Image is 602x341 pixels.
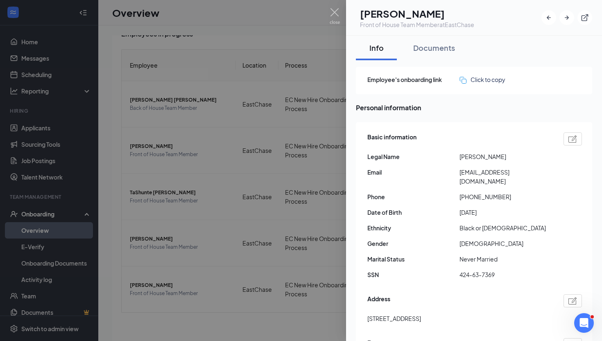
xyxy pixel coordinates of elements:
h1: [PERSON_NAME] [360,7,474,20]
span: [DEMOGRAPHIC_DATA] [459,239,552,248]
span: Black or [DEMOGRAPHIC_DATA] [459,223,552,232]
span: [DATE] [459,208,552,217]
span: Employee's onboarding link [367,75,459,84]
span: Basic information [367,132,416,145]
span: [STREET_ADDRESS] [367,314,421,323]
span: [PHONE_NUMBER] [459,192,552,201]
span: Address [367,294,390,307]
span: 424-63-7369 [459,270,552,279]
button: ArrowLeftNew [541,10,556,25]
div: Info [364,43,389,53]
span: Phone [367,192,459,201]
img: click-to-copy.71757273a98fde459dfc.svg [459,77,466,84]
span: [PERSON_NAME] [459,152,552,161]
button: ExternalLink [577,10,592,25]
span: Email [367,168,459,177]
span: [EMAIL_ADDRESS][DOMAIN_NAME] [459,168,552,186]
button: ArrowRight [559,10,574,25]
span: Date of Birth [367,208,459,217]
svg: ExternalLink [581,14,589,22]
span: Ethnicity [367,223,459,232]
div: Documents [413,43,455,53]
span: Never Married [459,255,552,264]
span: Legal Name [367,152,459,161]
span: Marital Status [367,255,459,264]
svg: ArrowLeftNew [545,14,553,22]
iframe: Intercom live chat [574,313,594,333]
span: Personal information [356,102,592,113]
span: SSN [367,270,459,279]
span: Gender [367,239,459,248]
button: Click to copy [459,75,505,84]
svg: ArrowRight [563,14,571,22]
div: Front of House Team Member at EastChase [360,20,474,29]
